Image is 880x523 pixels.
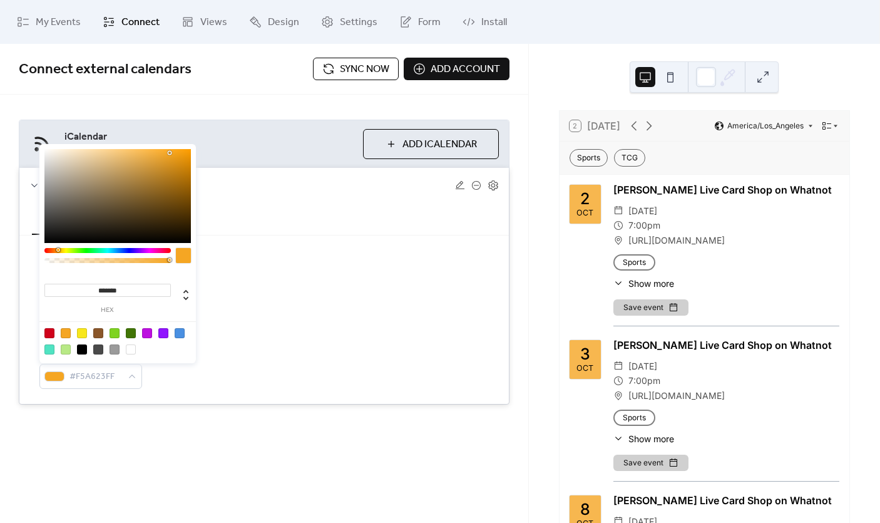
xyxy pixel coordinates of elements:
div: Oct [576,209,593,217]
span: Show more [628,277,674,290]
span: Show more [628,432,674,445]
div: Sports [570,149,608,167]
div: #7ED321 [110,328,120,338]
div: #F5A623 [61,328,71,338]
div: ​ [613,373,623,388]
div: [PERSON_NAME] Live Card Shop on Whatnot [613,338,839,353]
span: Add iCalendar [402,137,477,152]
span: [URL][DOMAIN_NAME] [628,233,725,248]
div: 2 [580,191,590,207]
button: Sync now [313,58,399,80]
div: TCG [614,149,645,167]
span: Live on Whatnot [43,179,455,194]
div: ​ [613,432,623,445]
div: #9013FE [158,328,168,338]
span: My Events [36,15,81,30]
div: 8 [580,502,590,517]
span: Views [200,15,227,30]
span: Sync now [340,62,389,77]
a: Settings [312,5,387,39]
span: iCalendar [64,130,353,145]
a: My Events [8,5,90,39]
span: Form [418,15,441,30]
div: #9B9B9B [110,344,120,355]
span: Settings [340,15,377,30]
div: ​ [613,233,623,248]
span: Add account [431,62,500,77]
div: ​ [613,388,623,403]
button: Add account [404,58,509,80]
div: ​ [613,218,623,233]
div: #000000 [77,344,87,355]
a: Views [172,5,237,39]
span: Install [481,15,507,30]
div: Oct [576,365,593,373]
span: America/Los_Angeles [727,122,804,130]
div: #D0021B [44,328,54,338]
div: ​ [613,277,623,290]
button: Save event [613,455,688,471]
div: #50E3C2 [44,344,54,355]
span: Connect [121,15,160,30]
div: #4A90E2 [175,328,185,338]
button: ​Show more [613,432,674,445]
a: Install [453,5,516,39]
button: ​Show more [613,277,674,290]
span: Connect external calendars [19,56,192,83]
a: Connect [93,5,169,39]
span: [DATE] [628,359,657,374]
div: #B8E986 [61,344,71,355]
div: 3 [580,346,590,362]
span: #F5A623FF [69,370,122,385]
div: #FFFFFF [126,344,136,355]
div: [PERSON_NAME] Live Card Shop on Whatnot [613,182,839,197]
a: Form [390,5,450,39]
div: #8B572A [93,328,103,338]
div: ​ [613,359,623,374]
span: [DATE] [628,204,657,219]
img: ical [29,132,54,157]
span: Design [268,15,299,30]
button: Settings [32,203,90,235]
button: Save event [613,299,688,316]
span: 7:00pm [628,373,660,388]
span: [URL][DOMAIN_NAME] [628,388,725,403]
button: Add iCalendar [363,129,499,159]
div: #4A4A4A [93,344,103,355]
div: #F8E71C [77,328,87,338]
label: hex [44,307,171,314]
div: #BD10E0 [142,328,152,338]
a: Design [240,5,309,39]
div: #417505 [126,328,136,338]
span: 7:00pm [628,218,660,233]
div: [PERSON_NAME] Live Card Shop on Whatnot [613,493,839,508]
div: ​ [613,204,623,219]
